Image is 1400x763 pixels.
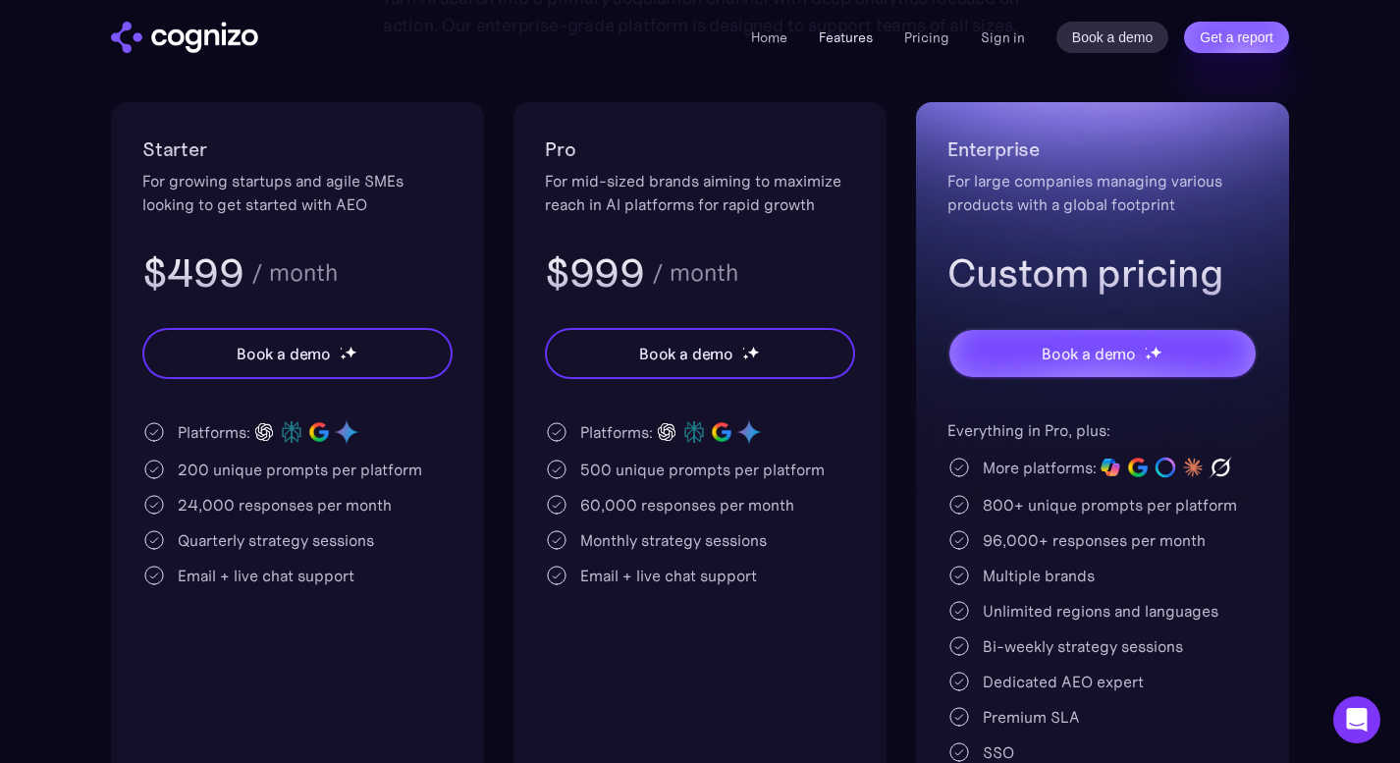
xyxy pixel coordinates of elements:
div: Book a demo [1042,342,1136,365]
h2: Enterprise [947,134,1258,165]
h2: Pro [545,134,855,165]
div: 96,000+ responses per month [983,528,1206,552]
div: Open Intercom Messenger [1333,696,1380,743]
a: Book a demostarstarstar [947,328,1258,379]
img: star [340,354,347,360]
a: Features [819,28,873,46]
div: Dedicated AEO expert [983,670,1144,693]
div: Unlimited regions and languages [983,599,1218,623]
img: star [742,347,745,350]
a: Book a demostarstarstar [142,328,453,379]
img: star [1145,354,1152,360]
h3: Custom pricing [947,247,1258,299]
div: / month [652,261,738,285]
a: Home [751,28,787,46]
h2: Starter [142,134,453,165]
a: Pricing [904,28,949,46]
div: Quarterly strategy sessions [178,528,374,552]
img: cognizo logo [111,22,258,53]
h3: $999 [545,247,644,299]
img: star [340,347,343,350]
div: 200 unique prompts per platform [178,458,422,481]
h3: $499 [142,247,243,299]
div: 500 unique prompts per platform [580,458,825,481]
div: More platforms: [983,456,1097,479]
a: home [111,22,258,53]
a: Get a report [1184,22,1289,53]
img: star [345,346,357,358]
div: Everything in Pro, plus: [947,418,1258,442]
div: Platforms: [580,420,653,444]
a: Sign in [981,26,1025,49]
img: star [747,346,760,358]
img: star [742,354,749,360]
div: Premium SLA [983,705,1080,729]
div: Book a demo [237,342,331,365]
a: Book a demo [1056,22,1169,53]
img: star [1145,347,1148,350]
div: For mid-sized brands aiming to maximize reach in AI platforms for rapid growth [545,169,855,216]
div: / month [251,261,338,285]
div: Multiple brands [983,564,1095,587]
div: Bi-weekly strategy sessions [983,634,1183,658]
div: 60,000 responses per month [580,493,794,517]
div: 800+ unique prompts per platform [983,493,1237,517]
div: For growing startups and agile SMEs looking to get started with AEO [142,169,453,216]
div: Book a demo [639,342,733,365]
a: Book a demostarstarstar [545,328,855,379]
div: Platforms: [178,420,250,444]
div: Monthly strategy sessions [580,528,767,552]
div: For large companies managing various products with a global footprint [947,169,1258,216]
div: Email + live chat support [580,564,757,587]
img: star [1150,346,1162,358]
div: 24,000 responses per month [178,493,392,517]
div: Email + live chat support [178,564,354,587]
